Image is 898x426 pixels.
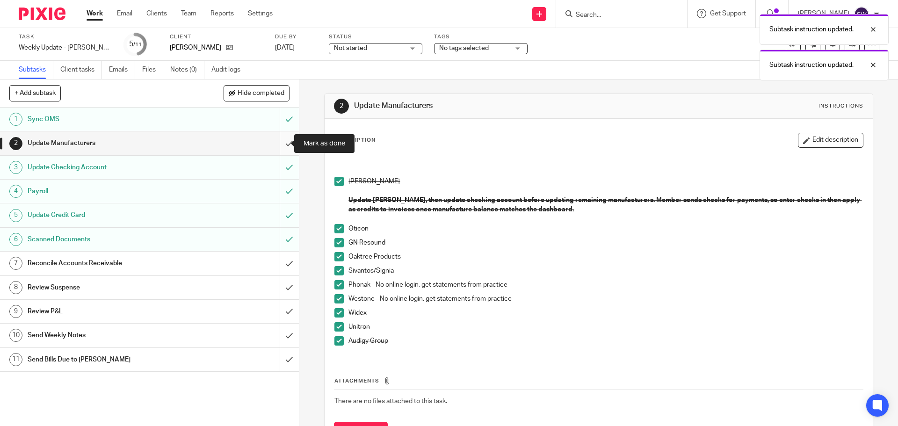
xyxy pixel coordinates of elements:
span: Hide completed [238,90,284,97]
h1: Update Manufacturers [354,101,619,111]
strong: Update [PERSON_NAME], then update checking account before updating remaining manufacturers. Membe... [348,197,862,213]
a: Audit logs [211,61,247,79]
p: [PERSON_NAME] [348,177,862,186]
button: + Add subtask [9,85,61,101]
button: Hide completed [224,85,290,101]
p: [PERSON_NAME] [170,43,221,52]
a: Team [181,9,196,18]
div: 8 [9,281,22,294]
div: 5 [129,39,142,50]
label: Due by [275,33,317,41]
small: /11 [133,42,142,47]
div: 11 [9,353,22,366]
span: Attachments [334,378,379,383]
label: Task [19,33,112,41]
div: 9 [9,305,22,318]
a: Email [117,9,132,18]
h1: Send Bills Due to [PERSON_NAME] [28,353,189,367]
div: 3 [9,161,22,174]
a: Settings [248,9,273,18]
h1: Reconcile Accounts Receivable [28,256,189,270]
p: GN Resound [348,238,862,247]
span: No tags selected [439,45,489,51]
label: Client [170,33,263,41]
div: Instructions [818,102,863,110]
img: Pixie [19,7,65,20]
p: Phonak - No online login, get statements from practice [348,280,862,289]
p: Widex [348,308,862,318]
img: svg%3E [854,7,869,22]
h1: Scanned Documents [28,232,189,246]
a: Subtasks [19,61,53,79]
div: Weekly Update - Oberbeck [19,43,112,52]
div: Weekly Update - [PERSON_NAME] [19,43,112,52]
button: Edit description [798,133,863,148]
a: Work [87,9,103,18]
h1: Update Checking Account [28,160,189,174]
div: 2 [334,99,349,114]
div: 4 [9,185,22,198]
p: Subtask instruction updated. [769,25,854,34]
h1: Update Manufacturers [28,136,189,150]
a: Notes (0) [170,61,204,79]
h1: Review P&L [28,304,189,318]
a: Reports [210,9,234,18]
a: Files [142,61,163,79]
label: Status [329,33,422,41]
div: 7 [9,257,22,270]
span: There are no files attached to this task. [334,398,447,404]
p: Sivantos/Signia [348,266,862,275]
h1: Send Weekly Notes [28,328,189,342]
span: Not started [334,45,367,51]
a: Clients [146,9,167,18]
div: 1 [9,113,22,126]
h1: Review Suspense [28,281,189,295]
h1: Update Credit Card [28,208,189,222]
p: Unitron [348,322,862,332]
a: Client tasks [60,61,102,79]
label: Tags [434,33,528,41]
div: 10 [9,329,22,342]
p: Description [334,137,376,144]
p: Oaktree Products [348,252,862,261]
div: 5 [9,209,22,222]
p: Audigy Group [348,336,862,346]
a: Emails [109,61,135,79]
p: Westone - No online login, get statements from practice [348,294,862,303]
p: Oticon [348,224,862,233]
div: 2 [9,137,22,150]
div: 6 [9,233,22,246]
h1: Sync OMS [28,112,189,126]
h1: Payroll [28,184,189,198]
span: [DATE] [275,44,295,51]
p: Subtask instruction updated. [769,60,854,70]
